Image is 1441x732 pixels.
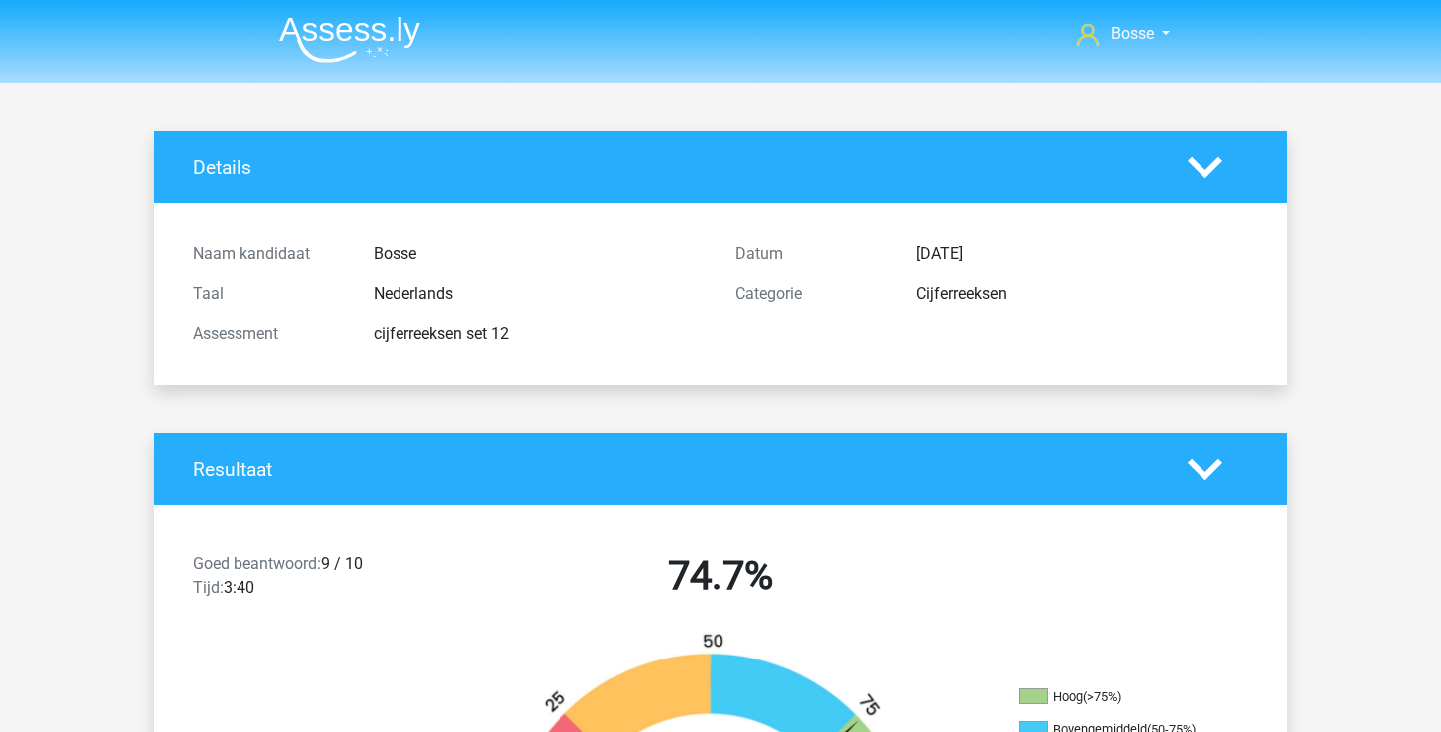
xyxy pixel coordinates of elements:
[193,578,224,597] span: Tijd:
[359,322,720,346] div: cijferreeksen set 12
[178,322,359,346] div: Assessment
[193,554,321,573] span: Goed beantwoord:
[1069,22,1178,46] a: Bosse
[359,242,720,266] div: Bosse
[464,552,977,600] h2: 74.7%
[720,242,901,266] div: Datum
[178,552,449,608] div: 9 / 10 3:40
[1019,688,1217,706] li: Hoog
[178,242,359,266] div: Naam kandidaat
[279,16,420,63] img: Assessly
[193,156,1158,179] h4: Details
[1083,689,1121,704] div: (>75%)
[178,282,359,306] div: Taal
[193,458,1158,481] h4: Resultaat
[359,282,720,306] div: Nederlands
[720,282,901,306] div: Categorie
[901,242,1263,266] div: [DATE]
[901,282,1263,306] div: Cijferreeksen
[1111,24,1154,43] span: Bosse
